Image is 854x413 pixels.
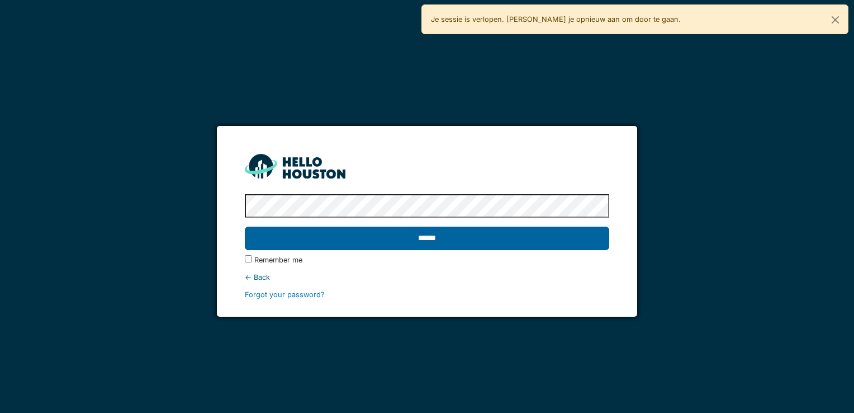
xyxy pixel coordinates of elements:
a: Forgot your password? [245,290,325,299]
label: Remember me [254,255,302,265]
img: HH_line-BYnF2_Hg.png [245,154,345,178]
button: Close [823,5,848,35]
div: ← Back [245,272,609,283]
div: Je sessie is verlopen. [PERSON_NAME] je opnieuw aan om door te gaan. [421,4,848,34]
